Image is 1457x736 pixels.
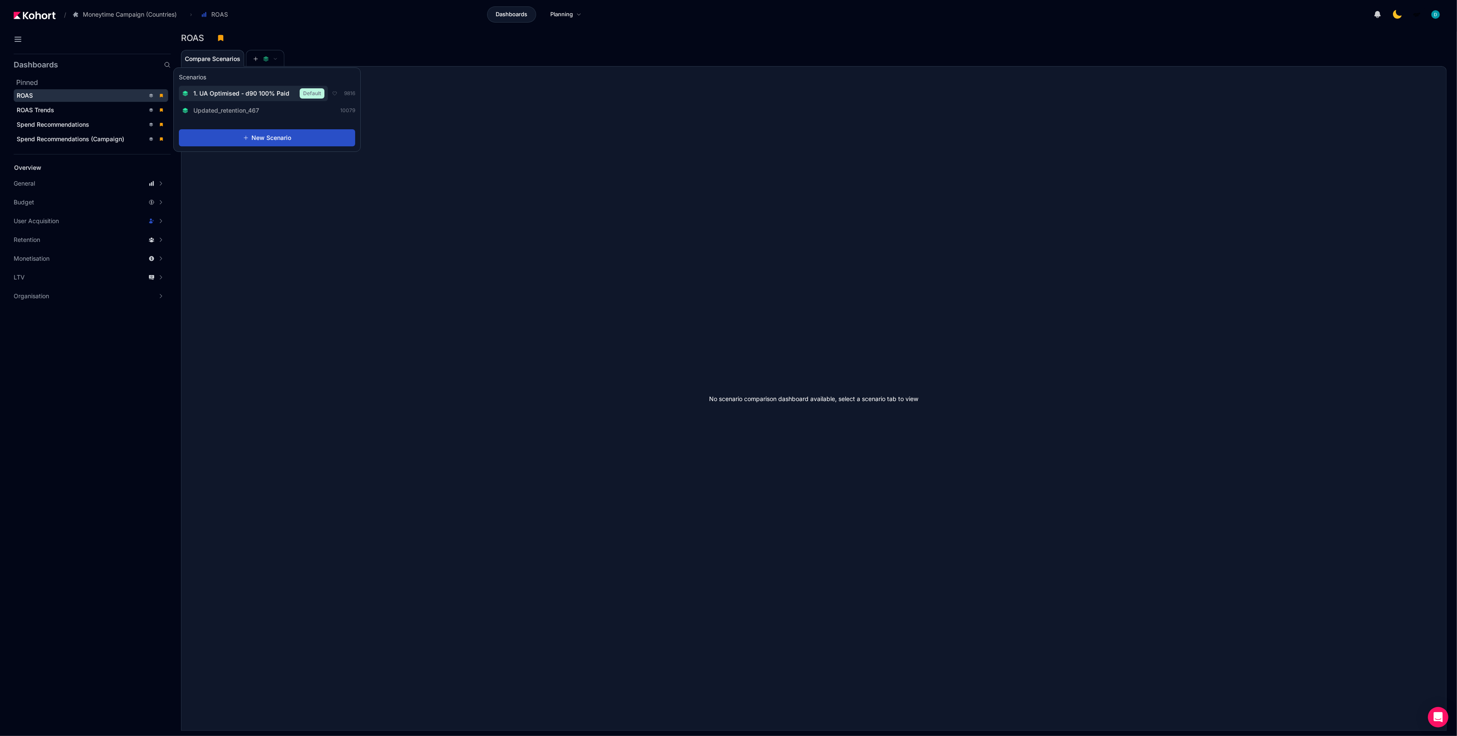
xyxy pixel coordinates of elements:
[196,7,237,22] button: ROAS
[179,86,328,101] button: 1. UA Optimised - d90 100% PaidDefault
[300,88,324,99] span: Default
[17,106,54,113] span: ROAS Trends
[17,92,33,99] span: ROAS
[17,121,89,128] span: Spend Recommendations
[14,236,40,244] span: Retention
[14,217,59,225] span: User Acquisition
[16,77,171,87] h2: Pinned
[211,10,228,19] span: ROAS
[179,73,206,83] h3: Scenarios
[179,129,355,146] button: New Scenario
[14,164,41,171] span: Overview
[14,273,25,282] span: LTV
[251,134,291,142] span: New Scenario
[17,135,124,143] span: Spend Recommendations (Campaign)
[14,118,168,131] a: Spend Recommendations
[179,104,268,117] button: Updated_retention_467
[14,198,34,207] span: Budget
[344,90,355,97] span: 9816
[83,10,177,19] span: Moneytime Campaign (Countries)
[68,7,186,22] button: Moneytime Campaign (Countries)
[185,56,240,62] span: Compare Scenarios
[11,161,156,174] a: Overview
[188,11,194,18] span: ›
[14,179,35,188] span: General
[14,61,58,69] h2: Dashboards
[57,10,66,19] span: /
[14,133,168,145] a: Spend Recommendations (Campaign)
[340,107,355,114] span: 10079
[550,10,573,19] span: Planning
[181,34,209,42] h3: ROAS
[193,106,259,115] span: Updated_retention_467
[14,292,49,300] span: Organisation
[181,67,1446,730] div: No scenario comparison dashboard available, select a scenario tab to view
[1428,707,1448,727] div: Open Intercom Messenger
[1413,10,1421,19] img: logo_MoneyTimeLogo_1_20250619094856634230.png
[14,12,55,19] img: Kohort logo
[193,89,289,98] span: 1. UA Optimised - d90 100% Paid
[487,6,536,23] a: Dashboards
[541,6,590,23] a: Planning
[14,104,168,116] a: ROAS Trends
[14,89,168,102] a: ROAS
[14,254,50,263] span: Monetisation
[496,10,527,19] span: Dashboards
